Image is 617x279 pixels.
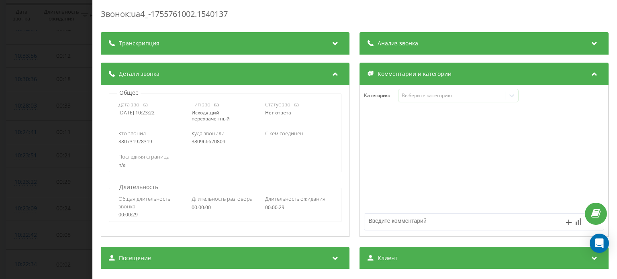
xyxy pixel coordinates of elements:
span: Длительность разговора [192,195,253,202]
span: С кем соединен [265,130,303,137]
span: Дата звонка [118,101,148,108]
div: 00:00:00 [192,205,259,210]
div: 00:00:29 [118,212,186,218]
span: Статус звонка [265,101,299,108]
div: Выберите категорию [402,92,502,99]
span: Последняя страница [118,153,170,160]
div: n/a [118,162,332,168]
div: - [265,139,332,145]
span: Кто звонил [118,130,146,137]
span: Куда звонили [192,130,225,137]
span: Посещение [119,254,151,262]
h4: Категория : [364,93,398,98]
span: Комментарии и категории [378,70,452,78]
p: Общее [117,89,141,97]
span: Анализ звонка [378,39,419,47]
span: Транскрипция [119,39,159,47]
span: Клиент [378,254,398,262]
div: 380966620809 [192,139,259,145]
div: 380731928319 [118,139,186,145]
div: Open Intercom Messenger [590,234,609,253]
div: [DATE] 10:23:22 [118,110,186,116]
span: Длительность ожидания [265,195,325,202]
span: Исходящий перехваченный [192,109,230,122]
div: 00:00:29 [265,205,332,210]
span: Общая длительность звонка [118,195,186,210]
span: Нет ответа [265,109,291,116]
span: Тип звонка [192,101,219,108]
p: Длительность [117,183,160,191]
div: Звонок : ua4_-1755761002.1540137 [101,8,609,24]
span: Детали звонка [119,70,159,78]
